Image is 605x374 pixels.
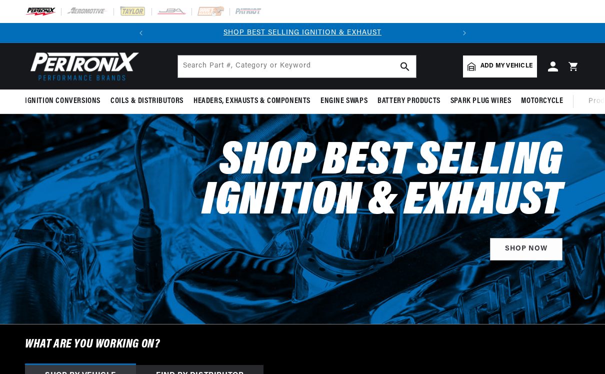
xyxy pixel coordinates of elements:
[25,96,100,106] span: Ignition Conversions
[193,96,310,106] span: Headers, Exhausts & Components
[110,96,183,106] span: Coils & Distributors
[450,96,511,106] span: Spark Plug Wires
[223,29,381,36] a: SHOP BEST SELLING IGNITION & EXHAUST
[480,61,532,71] span: Add my vehicle
[372,89,445,113] summary: Battery Products
[131,23,151,43] button: Translation missing: en.sections.announcements.previous_announcement
[320,96,367,106] span: Engine Swaps
[178,55,416,77] input: Search Part #, Category or Keyword
[105,89,188,113] summary: Coils & Distributors
[445,89,516,113] summary: Spark Plug Wires
[188,89,315,113] summary: Headers, Exhausts & Components
[151,27,454,38] div: 1 of 2
[490,238,562,260] a: SHOP NOW
[463,55,537,77] a: Add my vehicle
[151,27,454,38] div: Announcement
[25,89,105,113] summary: Ignition Conversions
[135,142,562,222] h2: Shop Best Selling Ignition & Exhaust
[315,89,372,113] summary: Engine Swaps
[394,55,416,77] button: search button
[377,96,440,106] span: Battery Products
[521,96,563,106] span: Motorcycle
[516,89,568,113] summary: Motorcycle
[25,49,140,83] img: Pertronix
[454,23,474,43] button: Translation missing: en.sections.announcements.next_announcement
